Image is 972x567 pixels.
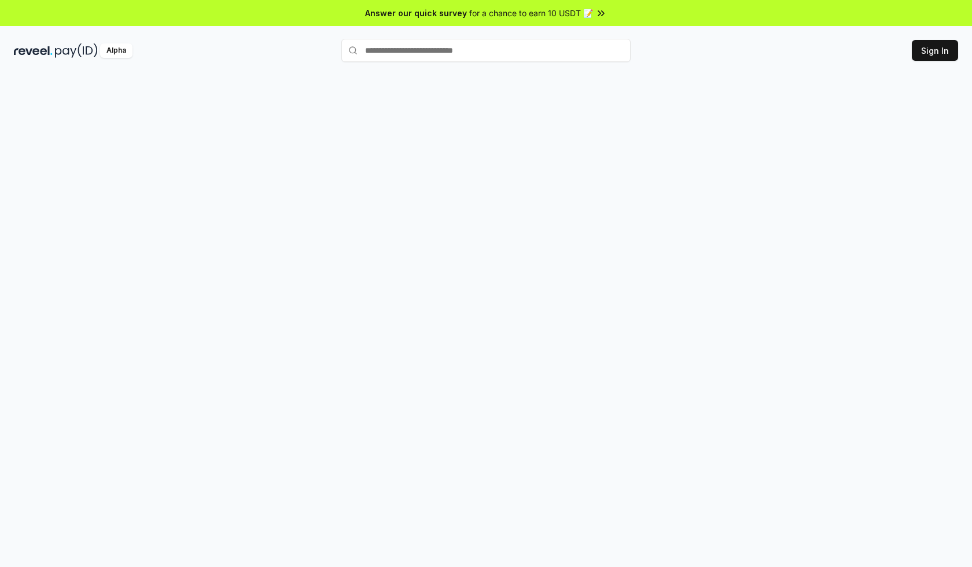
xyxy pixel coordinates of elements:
[14,43,53,58] img: reveel_dark
[100,43,132,58] div: Alpha
[912,40,958,61] button: Sign In
[365,7,467,19] span: Answer our quick survey
[469,7,593,19] span: for a chance to earn 10 USDT 📝
[55,43,98,58] img: pay_id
